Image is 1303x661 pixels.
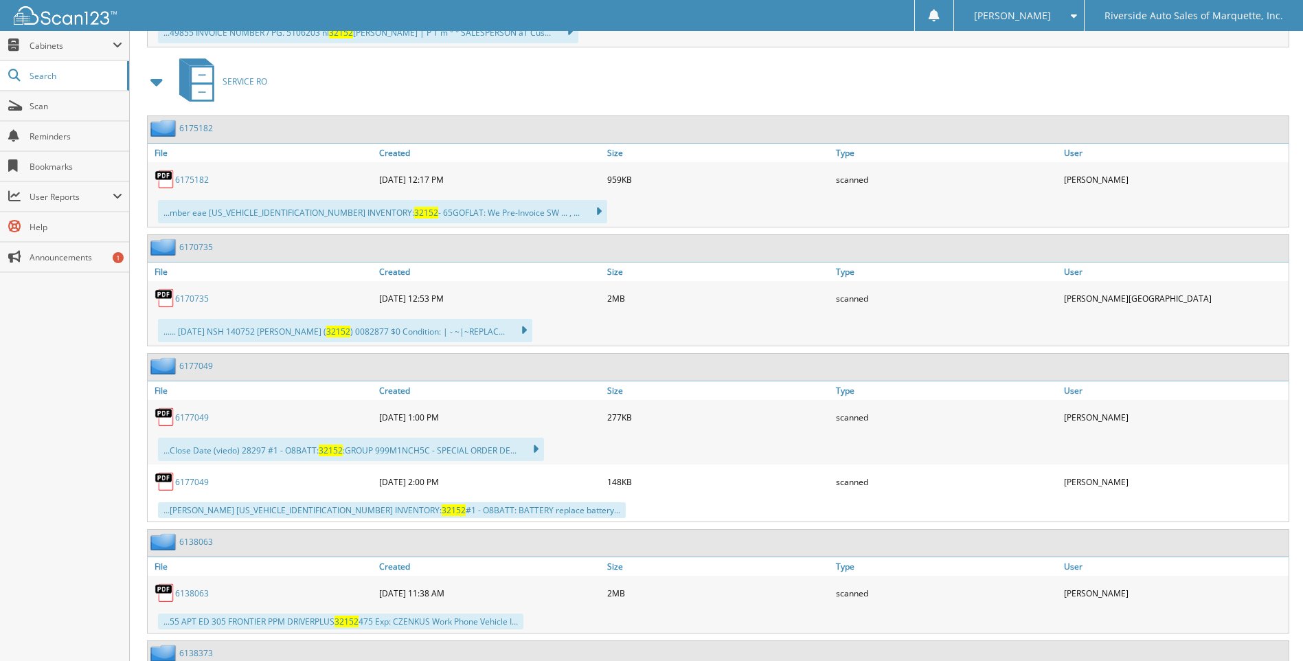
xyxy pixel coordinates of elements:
span: 32152 [326,326,350,337]
div: [PERSON_NAME][GEOGRAPHIC_DATA] [1061,284,1289,312]
div: scanned [832,166,1061,193]
a: 6138373 [179,647,213,659]
a: User [1061,144,1289,162]
div: ...[PERSON_NAME] [US_VEHICLE_IDENTIFICATION_NUMBER] INVENTORY: #1 - O8BATT: BATTERY replace batte... [158,502,626,518]
div: [DATE] 12:53 PM [376,284,604,312]
img: folder2.png [150,238,179,256]
img: PDF.png [155,583,175,603]
div: scanned [832,579,1061,607]
a: 6177049 [175,476,209,488]
span: Search [30,70,120,82]
div: ...Close Date (viedo) 28297 #1 - O8BATT: :GROUP 999M1NCH5C - SPECIAL ORDER DE... [158,438,544,461]
a: File [148,381,376,400]
div: 2MB [604,284,832,312]
div: [DATE] 11:38 AM [376,579,604,607]
span: 32152 [414,207,438,219]
span: Scan [30,100,122,112]
a: Type [832,262,1061,281]
div: scanned [832,403,1061,431]
span: 32152 [329,27,353,38]
a: Type [832,144,1061,162]
div: ...mber eae [US_VEHICLE_IDENTIFICATION_NUMBER] INVENTORY: - 65GOFLAT: We Pre-Invoice SW ... , ... [158,200,607,223]
a: 6170735 [179,241,213,253]
div: [PERSON_NAME] [1061,468,1289,495]
span: Bookmarks [30,161,122,172]
img: PDF.png [155,407,175,427]
iframe: Chat Widget [1234,595,1303,661]
div: 1 [113,252,124,263]
a: 6177049 [175,412,209,423]
img: folder2.png [150,357,179,374]
div: ...... [DATE] NSH 140752 [PERSON_NAME] ( ) 0082877 $0 Condition: | - ~|~REPLAC... [158,319,532,342]
a: 6138063 [179,536,213,548]
div: 959KB [604,166,832,193]
a: File [148,144,376,162]
img: folder2.png [150,533,179,550]
a: Created [376,381,604,400]
div: [DATE] 2:00 PM [376,468,604,495]
div: [PERSON_NAME] [1061,166,1289,193]
a: 6177049 [179,360,213,372]
a: Created [376,144,604,162]
a: 6138063 [175,587,209,599]
a: 6175182 [175,174,209,186]
span: 32152 [335,616,359,627]
img: PDF.png [155,471,175,492]
img: PDF.png [155,169,175,190]
a: Created [376,557,604,576]
div: scanned [832,284,1061,312]
a: Type [832,557,1061,576]
a: Size [604,381,832,400]
img: PDF.png [155,288,175,309]
a: Size [604,262,832,281]
a: User [1061,557,1289,576]
div: [PERSON_NAME] [1061,403,1289,431]
img: scan123-logo-white.svg [14,6,117,25]
div: ...49855 INVOICE NUMBER / PG. 5106203 nl [PERSON_NAME] | P T m ° ° SALESPERSON aT Cus... [158,20,578,43]
span: Reminders [30,131,122,142]
span: Riverside Auto Sales of Marquette, Inc. [1104,12,1283,20]
a: File [148,262,376,281]
span: Announcements [30,251,122,263]
a: File [148,557,376,576]
a: User [1061,381,1289,400]
span: SERVICE RO [223,76,267,87]
a: 6170735 [175,293,209,304]
a: 6175182 [179,122,213,134]
a: Type [832,381,1061,400]
div: ...55 APT ED 305 FRONTIER PPM DRIVERPLUS 475 Exp: CZENKUS Work Phone Vehicle I... [158,614,523,629]
div: scanned [832,468,1061,495]
a: Created [376,262,604,281]
div: 148KB [604,468,832,495]
a: Size [604,557,832,576]
a: Size [604,144,832,162]
span: [PERSON_NAME] [974,12,1051,20]
a: SERVICE RO [171,54,267,109]
div: 2MB [604,579,832,607]
span: User Reports [30,191,113,203]
a: User [1061,262,1289,281]
div: [DATE] 1:00 PM [376,403,604,431]
span: Help [30,221,122,233]
span: Cabinets [30,40,113,52]
img: folder2.png [150,120,179,137]
div: [DATE] 12:17 PM [376,166,604,193]
span: 32152 [442,504,466,516]
div: 277KB [604,403,832,431]
div: [PERSON_NAME] [1061,579,1289,607]
span: 32152 [319,445,343,456]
